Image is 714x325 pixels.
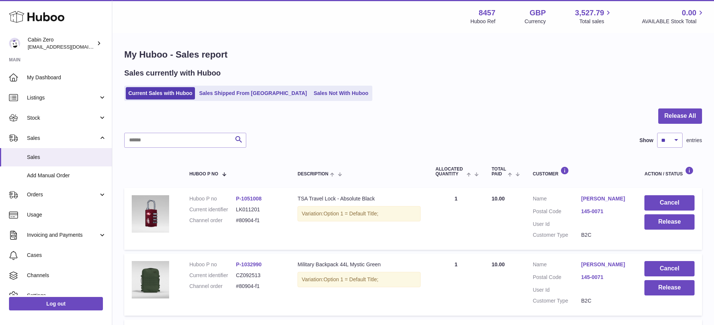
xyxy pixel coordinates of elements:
[533,286,581,294] dt: User Id
[27,135,98,142] span: Sales
[236,217,283,224] dd: #80904-f1
[124,49,702,61] h1: My Huboo - Sales report
[311,87,371,99] a: Sales Not With Huboo
[323,211,378,217] span: Option 1 = Default Title;
[642,18,705,25] span: AVAILABLE Stock Total
[27,252,106,259] span: Cases
[236,272,283,279] dd: CZ092513
[492,196,505,202] span: 10.00
[27,172,106,179] span: Add Manual Order
[132,195,169,233] img: MIAMI_MAGENTA0001_af0a3af2-a3f2-4e80-a042-b093e925c0ee.webp
[479,8,495,18] strong: 8457
[428,254,484,316] td: 1
[27,292,106,299] span: Settings
[132,261,169,298] img: MILITARY-44L-MYSTIC-GREEN-FRONT.jpg
[236,196,262,202] a: P-1051008
[581,208,629,215] a: 145-0071
[644,166,695,177] div: Action / Status
[236,283,283,290] dd: #80904-f1
[297,206,420,221] div: Variation:
[189,283,236,290] dt: Channel order
[27,154,106,161] span: Sales
[575,8,604,18] span: 3,527.79
[189,217,236,224] dt: Channel order
[297,195,420,202] div: TSA Travel Lock - Absolute Black
[126,87,195,99] a: Current Sales with Huboo
[581,274,629,281] a: 145-0071
[492,261,505,267] span: 10.00
[530,8,546,18] strong: GBP
[189,272,236,279] dt: Current identifier
[492,167,506,177] span: Total paid
[644,214,695,230] button: Release
[27,94,98,101] span: Listings
[189,195,236,202] dt: Huboo P no
[533,166,630,177] div: Customer
[428,188,484,250] td: 1
[297,172,328,177] span: Description
[189,172,218,177] span: Huboo P no
[581,232,629,239] dd: B2C
[682,8,696,18] span: 0.00
[642,8,705,25] a: 0.00 AVAILABLE Stock Total
[27,211,106,218] span: Usage
[533,261,581,270] dt: Name
[640,137,653,144] label: Show
[581,261,629,268] a: [PERSON_NAME]
[533,208,581,217] dt: Postal Code
[644,195,695,211] button: Cancel
[27,232,98,239] span: Invoicing and Payments
[323,276,378,282] span: Option 1 = Default Title;
[436,167,465,177] span: ALLOCATED Quantity
[28,44,110,50] span: [EMAIL_ADDRESS][DOMAIN_NAME]
[27,272,106,279] span: Channels
[189,261,236,268] dt: Huboo P no
[581,297,629,304] dd: B2C
[297,272,420,287] div: Variation:
[27,191,98,198] span: Orders
[533,221,581,228] dt: User Id
[533,232,581,239] dt: Customer Type
[196,87,309,99] a: Sales Shipped From [GEOGRAPHIC_DATA]
[27,114,98,122] span: Stock
[686,137,702,144] span: entries
[189,206,236,213] dt: Current identifier
[533,274,581,283] dt: Postal Code
[236,206,283,213] dd: LK011201
[124,68,221,78] h2: Sales currently with Huboo
[27,74,106,81] span: My Dashboard
[236,261,262,267] a: P-1032990
[575,8,613,25] a: 3,527.79 Total sales
[581,195,629,202] a: [PERSON_NAME]
[533,297,581,304] dt: Customer Type
[579,18,613,25] span: Total sales
[644,280,695,295] button: Release
[470,18,495,25] div: Huboo Ref
[9,297,103,310] a: Log out
[9,38,20,49] img: huboo@cabinzero.com
[28,36,95,50] div: Cabin Zero
[533,195,581,204] dt: Name
[297,261,420,268] div: Military Backpack 44L Mystic Green
[644,261,695,276] button: Cancel
[525,18,546,25] div: Currency
[658,108,702,124] button: Release All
